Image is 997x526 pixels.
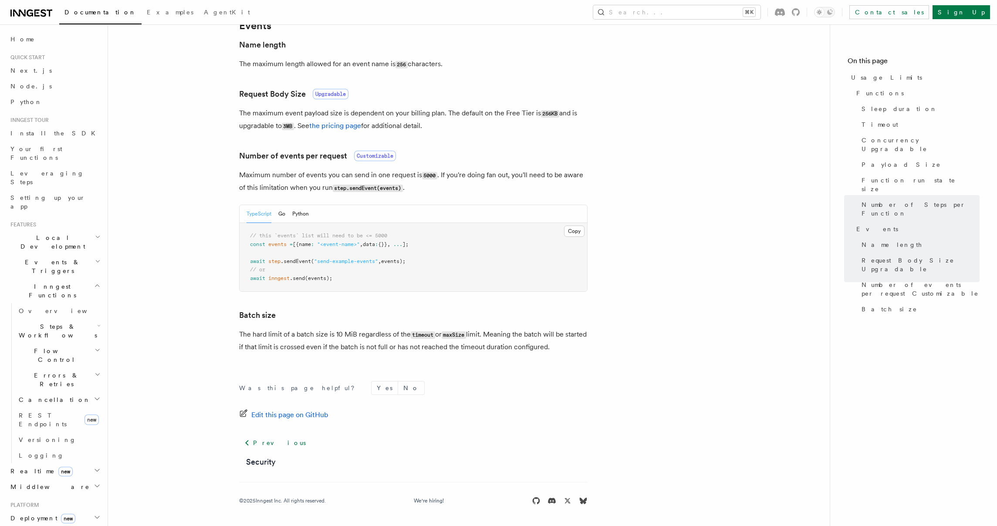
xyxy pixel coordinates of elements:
[862,240,923,249] span: Name length
[7,282,94,300] span: Inngest Functions
[858,301,980,317] a: Batch size
[853,85,980,101] a: Functions
[858,197,980,221] a: Number of Steps per Function
[442,331,466,339] code: maxSize
[414,497,444,504] a: We're hiring!
[247,205,271,223] button: TypeScript
[7,479,102,495] button: Middleware
[19,452,64,459] span: Logging
[10,35,35,44] span: Home
[239,58,588,71] p: The maximum length allowed for an event name is characters.
[858,253,980,277] a: Request Body Size Upgradable
[354,151,396,161] span: Customizable
[268,241,287,247] span: events
[7,303,102,463] div: Inngest Functions
[395,61,408,68] code: 256
[292,205,309,223] button: Python
[862,256,980,273] span: Request Body Size Upgradable
[15,368,102,392] button: Errors & Retries
[239,328,588,353] p: The hard limit of a batch size is 10 MiB regardless of the or limit. Meaning the batch will be st...
[147,9,193,16] span: Examples
[250,233,387,239] span: // this `events` list will need to be <= 5000
[7,190,102,214] a: Setting up your app
[250,241,265,247] span: const
[290,241,293,247] span: =
[142,3,199,24] a: Examples
[10,130,101,137] span: Install the SDK
[58,467,73,476] span: new
[7,254,102,279] button: Events & Triggers
[411,331,435,339] code: timeout
[422,172,437,179] code: 5000
[15,322,97,340] span: Steps & Workflows
[10,83,52,90] span: Node.js
[239,39,286,51] a: Name length
[398,381,424,394] button: No
[402,241,409,247] span: ];
[7,141,102,165] a: Your first Functions
[10,145,62,161] span: Your first Functions
[858,101,980,117] a: Sleep duration
[858,157,980,172] a: Payload Size
[7,125,102,141] a: Install the SDK
[7,54,45,61] span: Quick start
[10,170,84,185] span: Leveraging Steps
[7,78,102,94] a: Node.js
[282,123,294,130] code: 3MB
[19,412,67,428] span: REST Endpoints
[305,275,332,281] span: (events);
[15,392,102,408] button: Cancellation
[84,415,99,425] span: new
[375,241,378,247] span: :
[7,221,36,228] span: Features
[378,258,381,264] span: ,
[862,176,980,193] span: Function run state size
[311,241,314,247] span: :
[290,275,305,281] span: .send
[858,132,980,157] a: Concurrency Upgradable
[15,303,102,319] a: Overview
[61,514,75,523] span: new
[7,514,75,523] span: Deployment
[848,56,980,70] h4: On this page
[239,88,348,100] a: Request Body SizeUpgradable
[862,136,980,153] span: Concurrency Upgradable
[7,165,102,190] a: Leveraging Steps
[239,384,361,392] p: Was this page helpful?
[393,241,402,247] span: ...
[378,241,387,247] span: {}}
[10,98,42,105] span: Python
[278,205,285,223] button: Go
[7,31,102,47] a: Home
[239,435,311,451] a: Previous
[317,241,360,247] span: "<event-name>"
[564,226,585,237] button: Copy
[15,408,102,432] a: REST Endpointsnew
[239,409,328,421] a: Edit this page on GitHub
[239,107,588,132] p: The maximum event payload size is dependent on your billing plan. The default on the Free Tier is...
[250,266,265,273] span: // or
[15,448,102,463] a: Logging
[19,436,76,443] span: Versioning
[858,277,980,301] a: Number of events per request Customizable
[10,67,52,74] span: Next.js
[10,194,85,210] span: Setting up your app
[7,502,39,509] span: Platform
[314,258,378,264] span: "send-example-events"
[199,3,255,24] a: AgentKit
[15,432,102,448] a: Versioning
[15,343,102,368] button: Flow Control
[15,347,95,364] span: Flow Control
[15,319,102,343] button: Steps & Workflows
[59,3,142,24] a: Documentation
[858,172,980,197] a: Function run state size
[309,121,361,130] a: the pricing page
[360,241,363,247] span: ,
[239,169,588,194] p: Maximum number of events you can send in one request is . If you're doing fan out, you'll need to...
[239,20,271,32] a: Events
[293,241,311,247] span: [{name
[7,94,102,110] a: Python
[19,307,108,314] span: Overview
[743,8,755,17] kbd: ⌘K
[268,258,281,264] span: step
